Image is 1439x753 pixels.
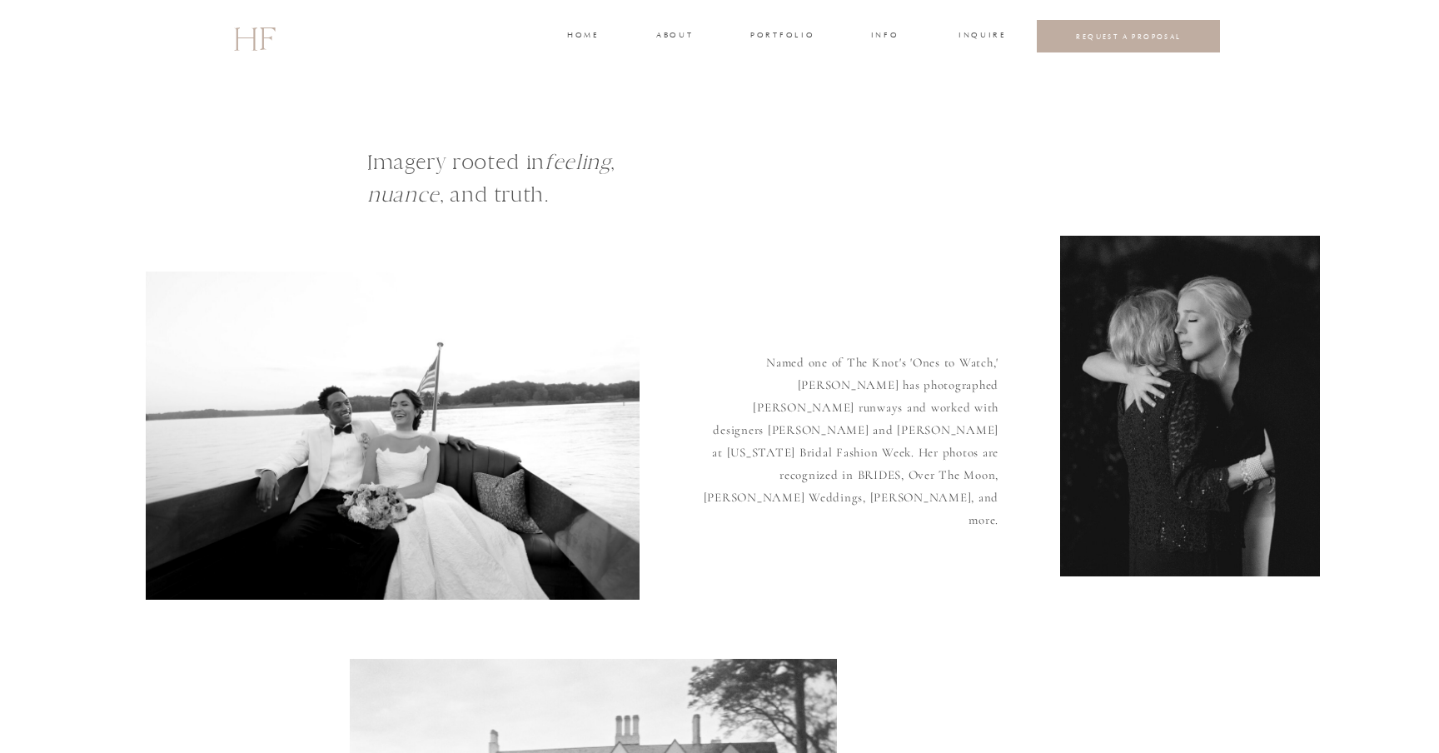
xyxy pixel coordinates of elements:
i: feeling [545,149,610,175]
a: INFO [869,29,900,44]
p: [PERSON_NAME] is a Destination Fine Art Film Wedding Photographer based in the Southeast, serving... [272,85,1168,136]
p: Named one of The Knot's 'Ones to Watch,' [PERSON_NAME] has photographed [PERSON_NAME] runways and... [702,352,998,523]
a: portfolio [750,29,813,44]
i: nuance [367,182,440,207]
a: REQUEST A PROPOSAL [1050,32,1207,41]
a: home [567,29,598,44]
a: INQUIRE [959,29,1003,44]
h1: Imagery rooted in , , and truth. [367,146,817,245]
a: about [656,29,691,44]
a: HF [233,12,275,61]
